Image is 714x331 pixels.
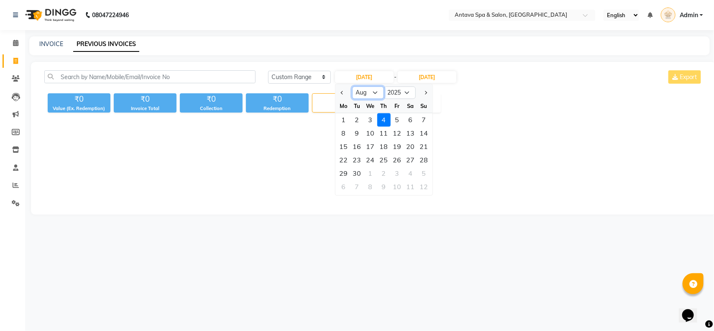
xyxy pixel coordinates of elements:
div: 14 [417,127,431,140]
div: Sunday, September 7, 2025 [417,113,431,127]
div: Thursday, September 11, 2025 [377,127,391,140]
div: ₹0 [180,93,243,105]
div: 24 [364,154,377,167]
input: Search by Name/Mobile/Email/Invoice No [44,70,256,83]
div: Monday, September 15, 2025 [337,140,351,154]
div: Tu [351,100,364,113]
div: 21 [417,140,431,154]
div: 17 [364,140,377,154]
div: 10 [391,180,404,194]
div: Monday, September 29, 2025 [337,167,351,180]
div: Collection [180,105,243,112]
input: Start Date [335,71,394,83]
div: 9 [351,127,364,140]
input: End Date [398,71,456,83]
div: 2 [351,113,364,127]
div: Value (Ex. Redemption) [48,105,110,112]
div: Th [377,100,391,113]
div: Friday, October 3, 2025 [391,167,404,180]
div: 18 [377,140,391,154]
div: Monday, September 8, 2025 [337,127,351,140]
div: Friday, September 19, 2025 [391,140,404,154]
div: Friday, September 12, 2025 [391,127,404,140]
div: Sunday, September 14, 2025 [417,127,431,140]
div: Thursday, September 25, 2025 [377,154,391,167]
div: 8 [337,127,351,140]
div: Wednesday, October 8, 2025 [364,180,377,194]
div: 4 [404,167,417,180]
div: 15 [337,140,351,154]
div: ₹0 [48,93,110,105]
div: 29 [337,167,351,180]
div: 22 [337,154,351,167]
div: Redemption [246,105,309,112]
div: Wednesday, September 24, 2025 [364,154,377,167]
div: Friday, October 10, 2025 [391,180,404,194]
div: Monday, September 22, 2025 [337,154,351,167]
div: Sunday, September 21, 2025 [417,140,431,154]
div: Thursday, September 18, 2025 [377,140,391,154]
div: 12 [391,127,404,140]
div: 13 [404,127,417,140]
div: Saturday, September 6, 2025 [404,113,417,127]
div: Saturday, September 13, 2025 [404,127,417,140]
button: Next month [422,86,429,100]
div: Sunday, October 5, 2025 [417,167,431,180]
div: Monday, September 1, 2025 [337,113,351,127]
div: Tuesday, September 23, 2025 [351,154,364,167]
div: 10 [364,127,377,140]
div: 1 [337,113,351,127]
div: Sa [404,100,417,113]
div: Saturday, October 4, 2025 [404,167,417,180]
img: logo [21,3,79,27]
div: Tuesday, September 2, 2025 [351,113,364,127]
div: Tuesday, October 7, 2025 [351,180,364,194]
div: 28 [417,154,431,167]
div: Tuesday, September 9, 2025 [351,127,364,140]
span: - [394,73,397,82]
div: Thursday, October 9, 2025 [377,180,391,194]
div: 30 [351,167,364,180]
iframe: chat widget [679,298,706,323]
button: Previous month [339,86,346,100]
div: Invoice Total [114,105,177,112]
select: Select month [352,87,384,99]
div: 2 [377,167,391,180]
div: Saturday, September 20, 2025 [404,140,417,154]
div: 4 [377,113,391,127]
div: 6 [404,113,417,127]
b: 08047224946 [92,3,129,27]
div: Monday, October 6, 2025 [337,180,351,194]
div: ₹0 [114,93,177,105]
div: Thursday, October 2, 2025 [377,167,391,180]
div: 0 [312,94,374,105]
div: Wednesday, September 3, 2025 [364,113,377,127]
div: Tuesday, September 16, 2025 [351,140,364,154]
div: 5 [391,113,404,127]
div: Friday, September 5, 2025 [391,113,404,127]
div: Sunday, October 12, 2025 [417,180,431,194]
div: 12 [417,180,431,194]
div: 26 [391,154,404,167]
div: Friday, September 26, 2025 [391,154,404,167]
div: 16 [351,140,364,154]
div: 23 [351,154,364,167]
div: 7 [351,180,364,194]
div: 6 [337,180,351,194]
div: 19 [391,140,404,154]
div: 20 [404,140,417,154]
div: 7 [417,113,431,127]
div: 8 [364,180,377,194]
div: 9 [377,180,391,194]
div: 11 [377,127,391,140]
div: 25 [377,154,391,167]
div: 1 [364,167,377,180]
div: Sunday, September 28, 2025 [417,154,431,167]
div: Mo [337,100,351,113]
div: 3 [391,167,404,180]
span: Empty list [44,123,703,206]
div: ₹0 [246,93,309,105]
div: Bills [312,105,374,113]
a: PREVIOUS INVOICES [73,37,139,52]
span: Admin [680,11,698,20]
